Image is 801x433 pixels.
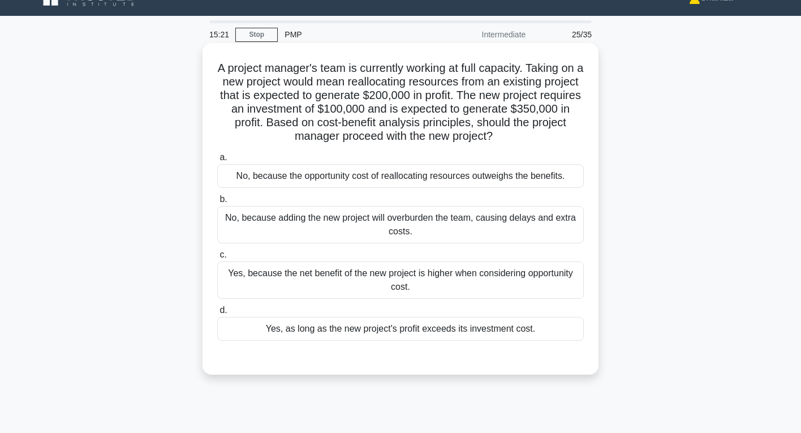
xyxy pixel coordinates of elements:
span: c. [219,250,226,259]
span: a. [219,152,227,162]
div: Yes, because the net benefit of the new project is higher when considering opportunity cost. [217,261,584,299]
span: d. [219,305,227,315]
div: 25/35 [532,23,598,46]
div: No, because adding the new project will overburden the team, causing delays and extra costs. [217,206,584,243]
div: Intermediate [433,23,532,46]
span: b. [219,194,227,204]
a: Stop [235,28,278,42]
div: No, because the opportunity cost of reallocating resources outweighs the benefits. [217,164,584,188]
div: PMP [278,23,433,46]
div: 15:21 [203,23,235,46]
div: Yes, as long as the new project's profit exceeds its investment cost. [217,317,584,341]
h5: A project manager's team is currently working at full capacity. Taking on a new project would mea... [216,61,585,144]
